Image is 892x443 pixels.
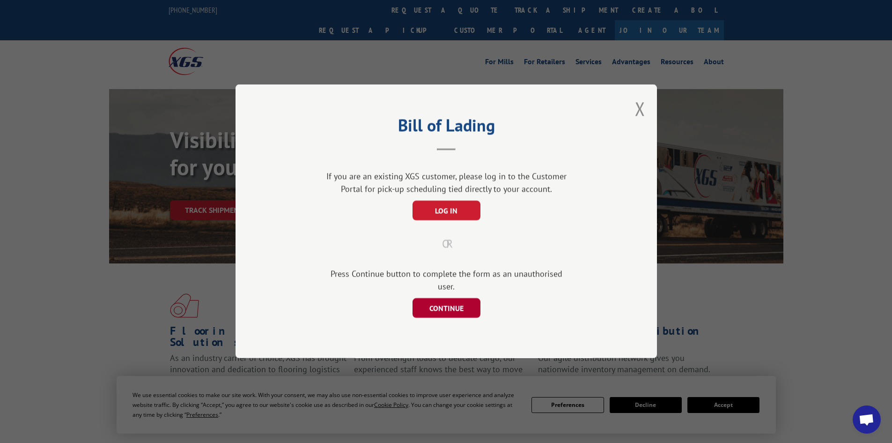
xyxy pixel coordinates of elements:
[853,405,881,434] div: Open chat
[322,170,570,195] div: If you are an existing XGS customer, please log in to the Customer Portal for pick-up scheduling ...
[412,299,480,318] button: CONTINUE
[282,119,610,136] h2: Bill of Lading
[412,201,480,221] button: LOG IN
[282,236,610,253] div: OR
[322,268,570,293] div: Press Continue button to complete the form as an unauthorised user.
[635,96,645,121] button: Close modal
[412,207,480,216] a: LOG IN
